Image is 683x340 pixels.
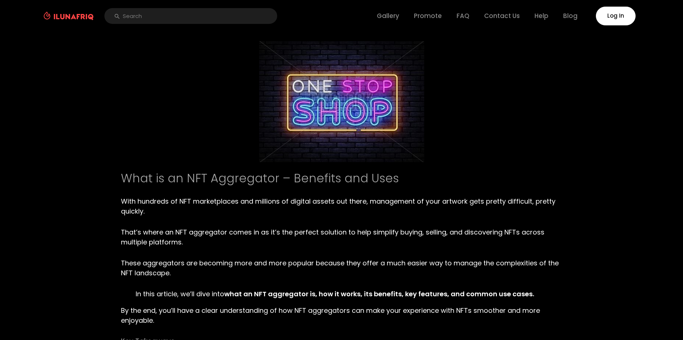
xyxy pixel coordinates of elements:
[414,11,442,20] a: Promote
[457,11,469,20] a: FAQ
[224,289,534,298] b: what an NFT aggregator is, how it works, its benefits, key features, and common use cases.
[484,11,520,20] a: Contact Us
[121,228,544,247] span: That’s where an NFT aggregator comes in as it’s the perfect solution to help simplify buying, sel...
[121,169,562,187] h1: What is an NFT Aggregator – Benefits and Uses
[377,11,399,20] a: Gallery
[121,197,555,216] span: With hundreds of NFT marketplaces and millions of digital assets out there, management of your ar...
[44,12,93,20] img: logo ilunafriq
[596,7,636,25] a: Log In
[121,306,540,325] span: By the end, you’ll have a clear understanding of how NFT aggregators can make your experience wit...
[121,258,559,278] span: These aggregators are becoming more and more popular because they offer a much easier way to mana...
[136,289,224,298] span: In this article, we’ll dive into
[259,41,424,162] img: one-stop-shop-NFT Aggregator
[563,11,577,20] a: Blog
[534,11,548,20] a: Help
[104,8,277,24] input: Search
